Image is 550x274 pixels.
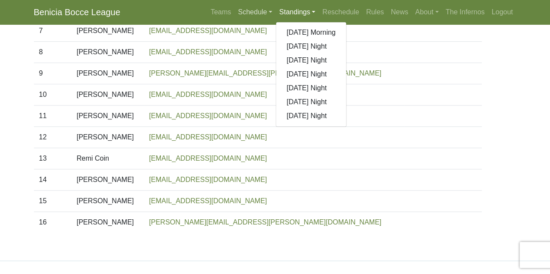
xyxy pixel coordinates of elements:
[276,22,347,127] div: Standings
[34,191,72,212] td: 15
[34,3,120,21] a: Benicia Bocce League
[71,63,144,84] td: [PERSON_NAME]
[276,67,346,81] a: [DATE] Night
[71,20,144,42] td: [PERSON_NAME]
[442,3,488,21] a: The Infernos
[149,112,267,119] a: [EMAIL_ADDRESS][DOMAIN_NAME]
[234,3,276,21] a: Schedule
[34,169,72,191] td: 14
[276,81,346,95] a: [DATE] Night
[71,84,144,106] td: [PERSON_NAME]
[207,3,234,21] a: Teams
[34,20,72,42] td: 7
[71,148,144,169] td: Remi Coin
[149,218,381,226] a: [PERSON_NAME][EMAIL_ADDRESS][PERSON_NAME][DOMAIN_NAME]
[488,3,517,21] a: Logout
[149,133,267,141] a: [EMAIL_ADDRESS][DOMAIN_NAME]
[34,106,72,127] td: 11
[276,109,346,123] a: [DATE] Night
[71,106,144,127] td: [PERSON_NAME]
[149,197,267,205] a: [EMAIL_ADDRESS][DOMAIN_NAME]
[149,155,267,162] a: [EMAIL_ADDRESS][DOMAIN_NAME]
[71,127,144,148] td: [PERSON_NAME]
[34,84,72,106] td: 10
[34,127,72,148] td: 12
[71,169,144,191] td: [PERSON_NAME]
[71,212,144,233] td: [PERSON_NAME]
[71,191,144,212] td: [PERSON_NAME]
[387,3,412,21] a: News
[363,3,387,21] a: Rules
[34,212,72,233] td: 16
[412,3,442,21] a: About
[149,176,267,183] a: [EMAIL_ADDRESS][DOMAIN_NAME]
[34,63,72,84] td: 9
[276,26,346,40] a: [DATE] Morning
[149,69,381,77] a: [PERSON_NAME][EMAIL_ADDRESS][PERSON_NAME][DOMAIN_NAME]
[149,27,267,34] a: [EMAIL_ADDRESS][DOMAIN_NAME]
[276,53,346,67] a: [DATE] Night
[319,3,363,21] a: Reschedule
[149,91,267,98] a: [EMAIL_ADDRESS][DOMAIN_NAME]
[276,40,346,53] a: [DATE] Night
[71,42,144,63] td: [PERSON_NAME]
[149,48,267,56] a: [EMAIL_ADDRESS][DOMAIN_NAME]
[34,42,72,63] td: 8
[34,148,72,169] td: 13
[276,95,346,109] a: [DATE] Night
[276,3,319,21] a: Standings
